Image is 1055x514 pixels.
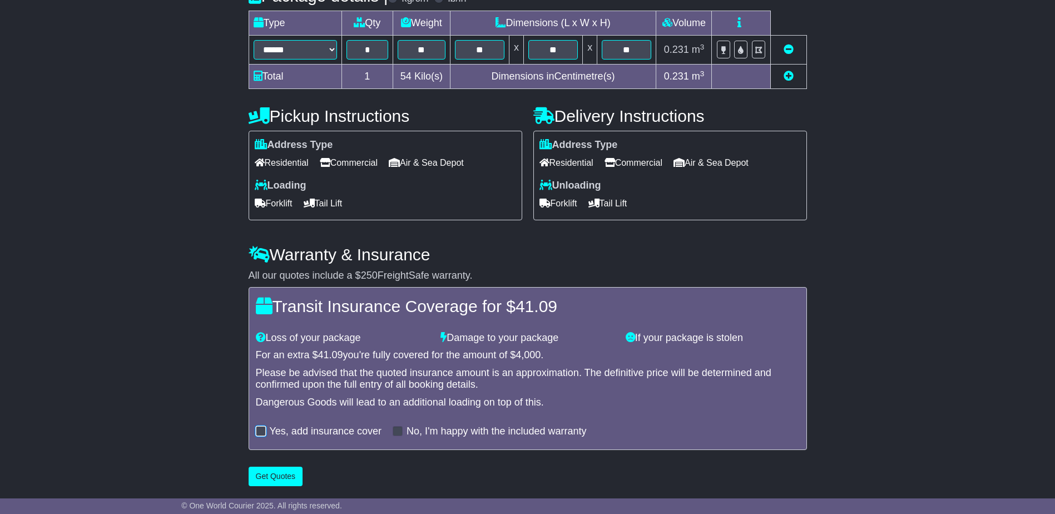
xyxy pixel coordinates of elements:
[664,44,689,55] span: 0.231
[341,11,393,36] td: Qty
[700,43,705,51] sup: 3
[588,195,627,212] span: Tail Lift
[255,139,333,151] label: Address Type
[249,467,303,486] button: Get Quotes
[249,107,522,125] h4: Pickup Instructions
[255,195,293,212] span: Forklift
[256,297,800,315] h4: Transit Insurance Coverage for $
[256,367,800,391] div: Please be advised that the quoted insurance amount is an approximation. The definitive price will...
[509,36,523,65] td: x
[304,195,343,212] span: Tail Lift
[539,195,577,212] span: Forklift
[341,65,393,89] td: 1
[664,71,689,82] span: 0.231
[539,139,618,151] label: Address Type
[516,297,557,315] span: 41.09
[270,426,382,438] label: Yes, add insurance cover
[393,11,450,36] td: Weight
[318,349,343,360] span: 41.09
[673,154,749,171] span: Air & Sea Depot
[784,44,794,55] a: Remove this item
[250,332,435,344] div: Loss of your package
[389,154,464,171] span: Air & Sea Depot
[249,65,341,89] td: Total
[539,154,593,171] span: Residential
[450,65,656,89] td: Dimensions in Centimetre(s)
[256,349,800,362] div: For an extra $ you're fully covered for the amount of $ .
[255,180,306,192] label: Loading
[407,426,587,438] label: No, I'm happy with the included warranty
[620,332,805,344] div: If your package is stolen
[255,154,309,171] span: Residential
[516,349,541,360] span: 4,000
[539,180,601,192] label: Unloading
[656,11,712,36] td: Volume
[320,154,378,171] span: Commercial
[435,332,620,344] div: Damage to your package
[400,71,412,82] span: 54
[450,11,656,36] td: Dimensions (L x W x H)
[256,397,800,409] div: Dangerous Goods will lead to an additional loading on top of this.
[249,270,807,282] div: All our quotes include a $ FreightSafe warranty.
[692,44,705,55] span: m
[583,36,597,65] td: x
[393,65,450,89] td: Kilo(s)
[784,71,794,82] a: Add new item
[249,245,807,264] h4: Warranty & Insurance
[533,107,807,125] h4: Delivery Instructions
[692,71,705,82] span: m
[181,501,342,510] span: © One World Courier 2025. All rights reserved.
[605,154,662,171] span: Commercial
[361,270,378,281] span: 250
[700,70,705,78] sup: 3
[249,11,341,36] td: Type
